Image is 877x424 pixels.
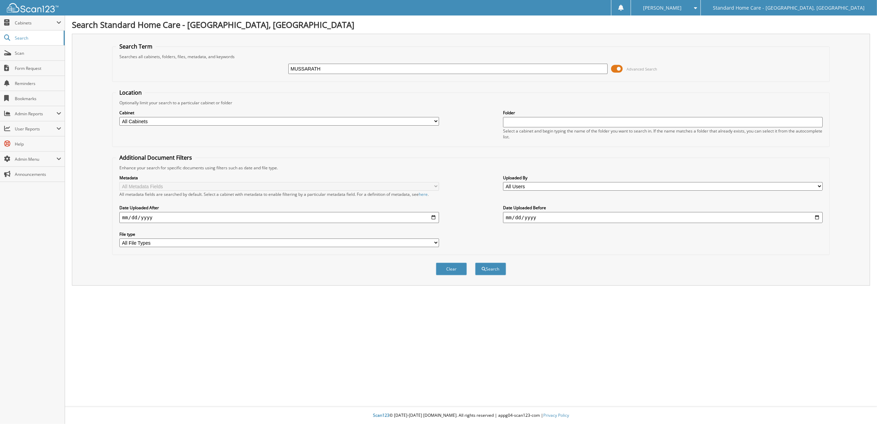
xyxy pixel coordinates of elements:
input: start [119,212,439,223]
label: Date Uploaded Before [503,205,823,211]
span: Standard Home Care - [GEOGRAPHIC_DATA], [GEOGRAPHIC_DATA] [713,6,865,10]
label: File type [119,231,439,237]
span: Scan123 [373,412,389,418]
a: Privacy Policy [543,412,569,418]
span: Advanced Search [627,66,657,72]
div: Select a cabinet and begin typing the name of the folder you want to search in. If the name match... [503,128,823,140]
legend: Additional Document Filters [116,154,195,161]
span: Reminders [15,81,61,86]
span: Form Request [15,65,61,71]
button: Search [475,263,506,275]
span: User Reports [15,126,56,132]
div: All metadata fields are searched by default. Select a cabinet with metadata to enable filtering b... [119,191,439,197]
label: Date Uploaded After [119,205,439,211]
div: Optionally limit your search to a particular cabinet or folder [116,100,826,106]
label: Folder [503,110,823,116]
a: here [419,191,428,197]
span: [PERSON_NAME] [643,6,682,10]
label: Metadata [119,175,439,181]
legend: Search Term [116,43,156,50]
span: Bookmarks [15,96,61,102]
span: Help [15,141,61,147]
span: Search [15,35,60,41]
div: Searches all cabinets, folders, files, metadata, and keywords [116,54,826,60]
h1: Search Standard Home Care - [GEOGRAPHIC_DATA], [GEOGRAPHIC_DATA] [72,19,870,30]
span: Admin Menu [15,156,56,162]
label: Uploaded By [503,175,823,181]
input: end [503,212,823,223]
span: Admin Reports [15,111,56,117]
button: Clear [436,263,467,275]
div: © [DATE]-[DATE] [DOMAIN_NAME]. All rights reserved | appg04-scan123-com | [65,407,877,424]
label: Cabinet [119,110,439,116]
span: Cabinets [15,20,56,26]
div: Enhance your search for specific documents using filters such as date and file type. [116,165,826,171]
img: scan123-logo-white.svg [7,3,58,12]
span: Announcements [15,171,61,177]
iframe: Chat Widget [843,391,877,424]
span: Scan [15,50,61,56]
legend: Location [116,89,145,96]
